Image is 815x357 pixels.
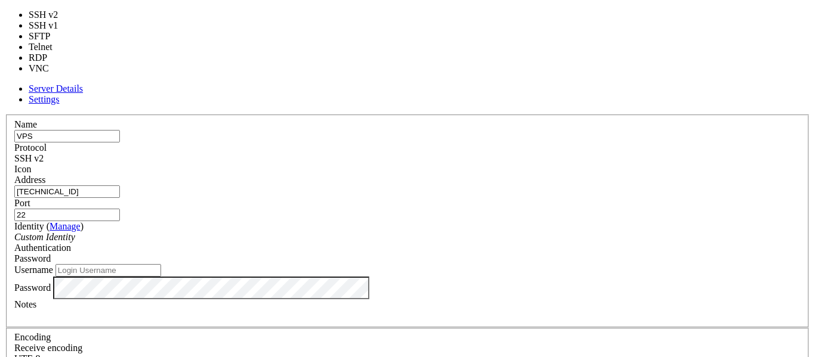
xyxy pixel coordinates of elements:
[29,52,72,63] li: RDP
[14,153,44,163] span: SSH v2
[29,20,72,31] li: SSH v1
[14,243,71,253] label: Authentication
[14,253,801,264] div: Password
[14,153,801,164] div: SSH v2
[14,209,120,221] input: Port Number
[29,83,83,94] a: Server Details
[47,221,84,231] span: ( )
[14,185,120,198] input: Host Name or IP
[55,264,161,277] input: Login Username
[29,63,72,74] li: VNC
[29,10,72,20] li: SSH v2
[14,130,120,142] input: Server Name
[14,198,30,208] label: Port
[14,332,51,342] label: Encoding
[14,343,82,353] label: Set the expected encoding for data received from the host. If the encodings do not match, visual ...
[29,31,72,42] li: SFTP
[14,253,51,263] span: Password
[14,142,47,153] label: Protocol
[14,119,37,129] label: Name
[14,175,45,185] label: Address
[50,221,81,231] a: Manage
[29,42,72,52] li: Telnet
[29,94,60,104] a: Settings
[14,232,801,243] div: Custom Identity
[14,164,31,174] label: Icon
[14,221,84,231] label: Identity
[14,265,53,275] label: Username
[14,282,51,292] label: Password
[14,299,36,309] label: Notes
[14,232,75,242] i: Custom Identity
